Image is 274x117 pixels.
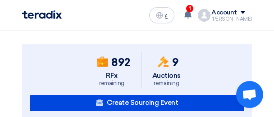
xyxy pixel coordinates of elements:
div: remaining [99,80,124,86]
div: Account [211,9,237,17]
div: remaining [152,80,181,86]
div: Auctions [152,72,181,81]
button: ع [149,7,174,23]
span: 9 [172,54,179,71]
span: ع [165,12,168,18]
img: profile_test.png [198,9,210,22]
a: Open chat [236,81,263,108]
span: 1 [186,5,193,12]
div: RFx [99,72,124,81]
span: Create Sourcing Event [107,99,178,107]
img: Teradix logo [22,10,62,19]
div: [PERSON_NAME] [211,17,252,22]
span: 892 [111,54,130,71]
